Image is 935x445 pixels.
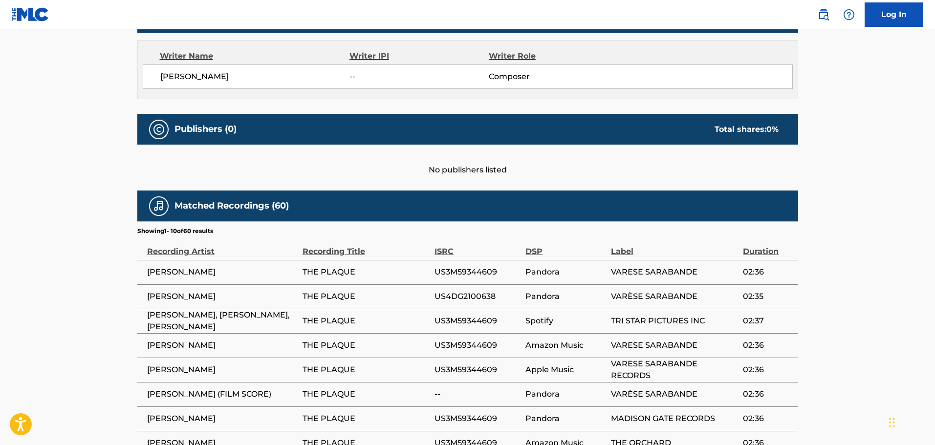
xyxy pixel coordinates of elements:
span: [PERSON_NAME] [147,413,298,424]
span: Pandora [525,266,606,278]
img: help [843,9,855,21]
span: Spotify [525,315,606,327]
span: VARÈSE SARABANDE [611,291,738,302]
span: THE PLAQUE [303,315,430,327]
div: Writer Name [160,50,350,62]
span: 02:36 [743,339,793,351]
img: Matched Recordings [153,200,165,212]
span: MADISON GATE RECORDS [611,413,738,424]
span: 02:36 [743,266,793,278]
span: Pandora [525,291,606,302]
div: Duration [743,235,793,257]
span: US4DG2100638 [435,291,521,302]
span: 02:36 [743,388,793,400]
div: DSP [525,235,606,257]
span: VARESE SARABANDE RECORDS [611,358,738,381]
span: [PERSON_NAME], [PERSON_NAME], [PERSON_NAME] [147,309,298,333]
span: 02:37 [743,315,793,327]
span: [PERSON_NAME] (FILM SCORE) [147,388,298,400]
img: Publishers [153,124,165,135]
div: Drag [889,408,895,437]
span: TRI STAR PICTURES INC [611,315,738,327]
a: Log In [865,2,923,27]
span: -- [435,388,521,400]
span: 02:36 [743,413,793,424]
span: -- [349,71,488,83]
span: US3M59344609 [435,266,521,278]
div: Writer IPI [349,50,489,62]
span: Amazon Music [525,339,606,351]
p: Showing 1 - 10 of 60 results [137,227,213,235]
h5: Matched Recordings (60) [174,200,289,212]
img: search [818,9,829,21]
span: Apple Music [525,364,606,376]
div: ISRC [435,235,521,257]
a: Public Search [814,5,833,24]
span: VARESE SARABANDE [611,339,738,351]
div: Label [611,235,738,257]
div: Writer Role [489,50,615,62]
span: VARÈSE SARABANDE [611,388,738,400]
span: THE PLAQUE [303,388,430,400]
span: US3M59344609 [435,339,521,351]
span: VARESE SARABANDE [611,266,738,278]
span: US3M59344609 [435,315,521,327]
span: 0 % [766,125,779,134]
span: 02:35 [743,291,793,302]
span: Pandora [525,413,606,424]
span: [PERSON_NAME] [147,339,298,351]
span: 02:36 [743,364,793,376]
iframe: Chat Widget [886,398,935,445]
span: THE PLAQUE [303,413,430,424]
span: Composer [489,71,615,83]
h5: Publishers (0) [174,124,237,135]
div: Recording Title [303,235,430,257]
span: US3M59344609 [435,364,521,376]
div: Recording Artist [147,235,298,257]
img: MLC Logo [12,7,49,21]
span: [PERSON_NAME] [147,291,298,302]
span: [PERSON_NAME] [147,364,298,376]
span: THE PLAQUE [303,364,430,376]
div: Total shares: [715,124,779,135]
div: Help [839,5,859,24]
span: THE PLAQUE [303,339,430,351]
span: [PERSON_NAME] [160,71,350,83]
span: US3M59344609 [435,413,521,424]
span: THE PLAQUE [303,266,430,278]
span: [PERSON_NAME] [147,266,298,278]
span: Pandora [525,388,606,400]
div: No publishers listed [137,145,798,176]
span: THE PLAQUE [303,291,430,302]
